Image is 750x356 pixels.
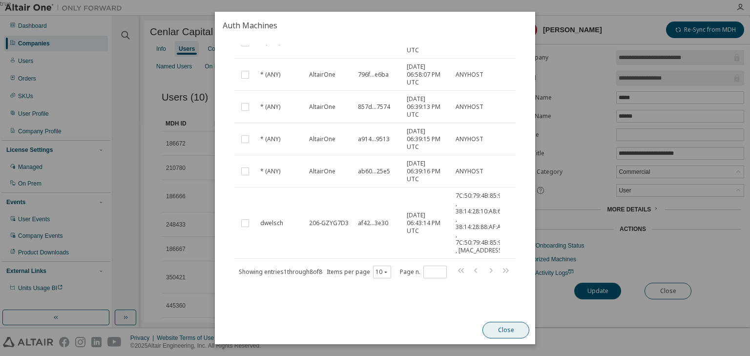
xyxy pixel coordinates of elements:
span: 857d...7574 [358,103,390,111]
span: [DATE] 06:58:07 PM UTC [407,63,447,86]
span: dwelsch [260,219,283,227]
span: AltairOne [309,168,335,175]
span: AltairOne [309,135,335,143]
span: Showing entries 1 through 8 of 8 [239,268,322,276]
span: ANYHOST [456,135,483,143]
span: 7C:50:79:4B:85:9C , 38:14:28:10:A8:61 , 38:14:28:88:AF:A8 , 7C:50:79:4B:85:98 , [MAC_ADDRESS] [456,192,505,254]
button: 10 [375,268,389,276]
span: * (ANY) [260,168,280,175]
span: [DATE] 06:43:14 PM UTC [407,211,447,235]
span: a914...9513 [358,135,390,143]
span: * (ANY) [260,71,280,79]
span: [DATE] 06:39:13 PM UTC [407,95,447,119]
button: Close [482,322,529,338]
span: Page n. [400,266,447,278]
span: * (ANY) [260,103,280,111]
span: AltairOne [309,103,335,111]
span: [DATE] 06:39:15 PM UTC [407,127,447,151]
span: ab60...25e5 [358,168,390,175]
span: ANYHOST [456,71,483,79]
span: 796f...e6ba [358,71,389,79]
span: ANYHOST [456,168,483,175]
span: 206-GZYG7D3 [309,219,349,227]
span: AltairOne [309,71,335,79]
h2: Auth Machines [215,12,535,39]
span: * (ANY) [260,135,280,143]
span: [DATE] 06:39:16 PM UTC [407,160,447,183]
span: ANYHOST [456,103,483,111]
span: Items per page [327,266,391,278]
span: af42...3e30 [358,219,388,227]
